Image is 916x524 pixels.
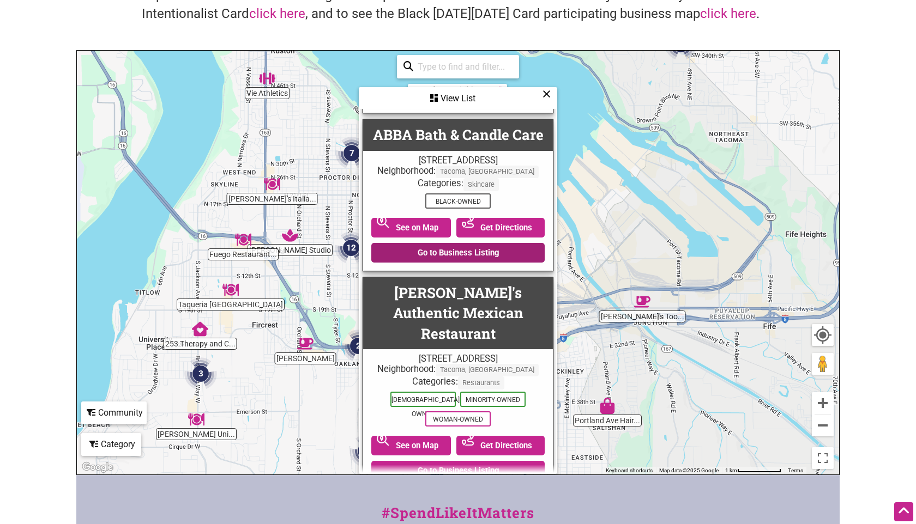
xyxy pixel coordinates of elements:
[82,403,146,423] div: Community
[812,353,834,375] button: Drag Pegman onto the map to open Street View
[390,392,456,407] span: [DEMOGRAPHIC_DATA]-Owned
[184,357,217,390] div: 3
[894,502,913,521] div: Scroll Back to Top
[436,166,539,178] span: Tacoma, [GEOGRAPHIC_DATA]
[81,433,141,456] div: Filter by category
[349,435,382,467] div: 4
[188,411,204,428] div: Kobe Teriyaki University Place Chinese Food
[788,467,803,473] a: Terms
[397,55,519,78] div: Type to search and filter
[369,364,547,376] div: Neighborhood:
[425,411,491,426] span: Woman-Owned
[606,467,653,474] button: Keyboard shortcuts
[812,415,834,436] button: Zoom out
[192,321,208,337] div: 253 Therapy and Consult
[425,193,491,209] span: Black-Owned
[335,137,368,169] div: 7
[700,6,756,21] a: click here
[371,461,545,480] a: Go to Business Listing
[335,231,367,264] div: 12
[371,436,451,455] a: See on Map
[259,70,275,87] div: Vie Athletics
[369,166,547,178] div: Neighborhood:
[393,283,523,343] a: [PERSON_NAME]'s Authentic Mexican Restaurant
[456,436,545,455] a: Get Directions
[282,227,298,243] div: Diane Ruff Studio
[460,392,526,407] span: Minority-Owned
[456,218,545,237] a: Get Directions
[222,282,239,298] div: Taqueria El Sabor
[463,178,499,191] span: Skincare
[373,125,544,144] a: ABBA Bath & Candle Care
[634,294,650,310] div: Lizzie Lou's Too Cafe
[359,87,557,474] div: See a list of the visible businesses
[371,218,451,237] a: See on Map
[235,231,251,248] div: Fuego Restaurant Bar and Lounge
[369,155,547,166] div: [STREET_ADDRESS]
[413,86,477,94] div: 164 of 5139 visible
[458,376,504,389] span: Restaurants
[369,376,547,389] div: Categories:
[80,460,116,474] img: Google
[812,392,834,414] button: Zoom in
[82,434,140,455] div: Category
[249,6,305,21] a: click here
[264,176,280,192] div: Joeseppi's Italian Ristorante and Bar
[722,467,785,474] button: Map Scale: 1 km per 77 pixels
[413,56,513,77] input: Type to find and filter...
[725,467,737,473] span: 1 km
[811,446,835,470] button: Toggle fullscreen view
[436,364,539,376] span: Tacoma, [GEOGRAPHIC_DATA]
[80,460,116,474] a: Open this area in Google Maps (opens a new window)
[369,354,547,364] div: [STREET_ADDRESS]
[659,467,719,473] span: Map data ©2025 Google
[599,398,616,414] div: Portland Ave Hair & Beauty Supply
[81,401,147,424] div: Filter by Community
[480,86,502,94] a: See All
[297,336,314,352] div: Boba Smoothies
[360,88,556,109] div: View List
[371,243,545,263] a: Go to Business Listing
[342,330,375,362] div: 2
[812,324,834,346] button: Your Location
[369,178,547,191] div: Categories:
